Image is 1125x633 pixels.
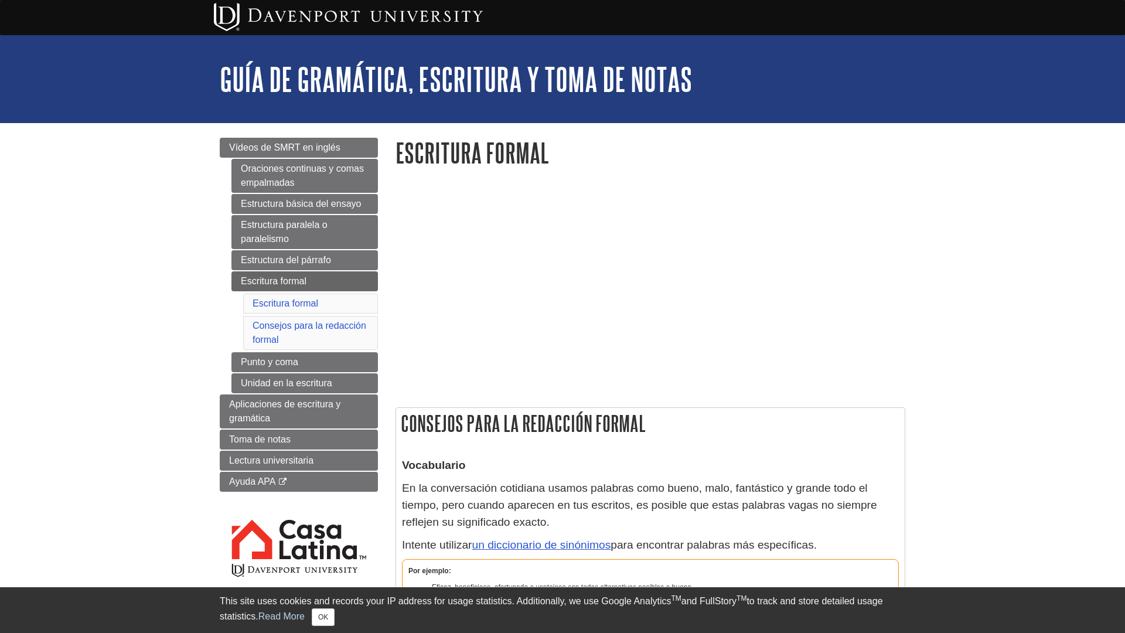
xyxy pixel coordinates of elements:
a: un diccionario de sinónimos [472,539,611,551]
a: Aplicaciones de escritura y gramática [220,394,378,428]
span: Lectura universitaria [229,455,313,465]
a: Consejos para la redacción formal [253,321,366,345]
a: Oraciones continuas y comas empalmadas [231,159,378,193]
a: Vídeos de SMRT en inglés [220,138,378,158]
a: Estructura paralela o paralelismo [231,215,378,249]
span: Toma de notas [229,434,291,444]
div: This site uses cookies and records your IP address for usage statistics. Additionally, we use Goo... [220,594,905,626]
span: Aplicaciones de escritura y gramática [229,399,340,423]
img: Davenport University [214,3,483,31]
a: Unidad en la escritura [231,373,378,393]
sup: TM [671,594,681,603]
a: Estructura básica del ensayo [231,194,378,214]
strong: Vocabulario [402,459,465,471]
sup: TM [737,594,746,603]
span: Ayuda APA [229,477,275,486]
a: Punto y coma [231,352,378,372]
a: Read More [258,611,305,621]
a: Ayuda APA [220,472,378,492]
a: Estructura del párrafo [231,250,378,270]
button: Close [312,608,335,626]
div: Guide Page Menu [220,138,378,599]
p: Intente utilizar para encontrar palabras más específicas. [402,537,899,554]
a: Escritura formal [253,298,318,308]
a: Toma de notas [220,430,378,450]
span: Vídeos de SMRT en inglés [229,142,340,152]
strong: Por ejemplo: [408,567,451,575]
a: Guía de gramática, escritura y toma de notas [220,61,692,97]
p: En la conversación cotidiana usamos palabras como bueno, malo, fantástico y grande todo el tiempo... [402,480,899,530]
i: This link opens in a new window [278,478,288,486]
a: Escritura formal [231,271,378,291]
h1: Escritura formal [396,138,905,168]
h2: Consejos para la redacción formal [396,408,905,439]
a: Lectura universitaria [220,451,378,471]
li: Eficaz, beneficioso, afortunado o ventajoso son todas alternativas posibles a bueno. [432,582,892,593]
